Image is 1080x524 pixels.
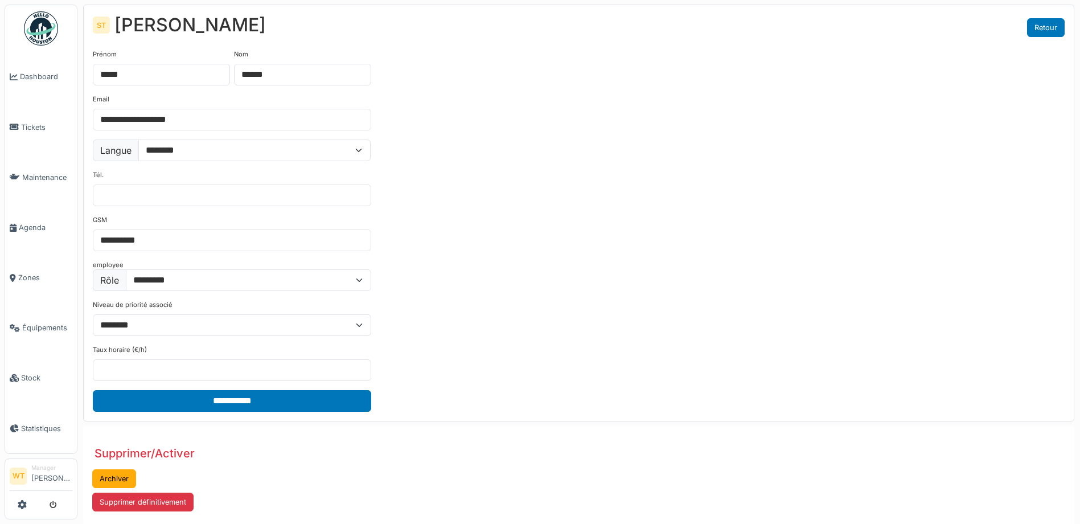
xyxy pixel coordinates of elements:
[31,464,72,472] div: Manager
[5,253,77,303] a: Zones
[20,71,72,82] span: Dashboard
[21,122,72,133] span: Tickets
[93,140,139,161] label: Langue
[5,202,77,252] a: Agenda
[5,152,77,202] a: Maintenance
[93,345,147,355] label: Taux horaire (€/h)
[1027,18,1065,37] a: Retour
[93,95,109,104] label: Email
[21,372,72,383] span: Stock
[93,50,371,412] form: employee
[22,172,72,183] span: Maintenance
[31,464,72,488] li: [PERSON_NAME]
[93,17,110,34] div: ST
[93,170,104,180] label: Tél.
[19,222,72,233] span: Agenda
[18,272,72,283] span: Zones
[114,14,266,36] div: [PERSON_NAME]
[95,447,195,460] h3: Supprimer/Activer
[5,102,77,152] a: Tickets
[92,493,194,511] button: Supprimer définitivement
[5,353,77,403] a: Stock
[93,269,126,291] label: Rôle
[93,50,117,59] label: Prénom
[93,300,173,310] label: Niveau de priorité associé
[10,464,72,491] a: WT Manager[PERSON_NAME]
[5,52,77,102] a: Dashboard
[5,303,77,353] a: Équipements
[92,469,136,488] button: Archiver
[10,468,27,485] li: WT
[21,423,72,434] span: Statistiques
[234,50,248,59] label: Nom
[22,322,72,333] span: Équipements
[5,403,77,453] a: Statistiques
[93,215,107,225] label: GSM
[24,11,58,46] img: Badge_color-CXgf-gQk.svg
